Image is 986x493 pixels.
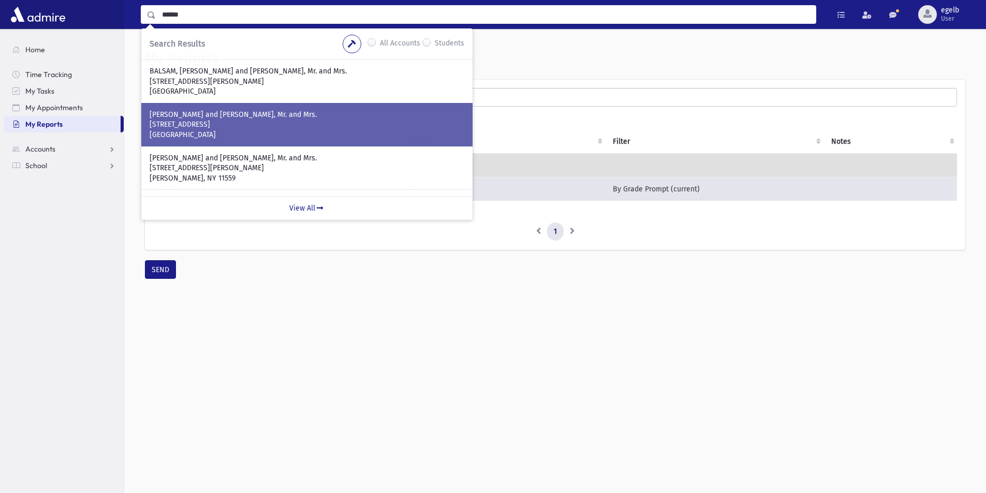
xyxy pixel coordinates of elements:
p: [STREET_ADDRESS] [150,119,464,130]
a: View All [141,196,473,220]
a: Accounts [4,141,124,157]
td: By Grade Prompt (current) [607,177,826,201]
th: Report: activate to sort column ascending [406,130,607,154]
a: Home [4,41,124,58]
span: Time Tracking [25,70,72,79]
td: _Admin Report Group [153,153,959,177]
a: My Reports [4,116,121,132]
span: Home [25,45,45,54]
span: My Reports [25,119,63,129]
div: Showing 1 to 1 of 1 entries (filtered from 40 total entries) [153,119,957,130]
button: SEND [145,260,176,279]
a: Time Tracking [4,66,124,83]
span: Search Results [150,39,205,49]
td: Student Notes [406,177,607,201]
label: All Accounts [380,38,420,50]
p: [PERSON_NAME], NY 11559 [150,173,464,184]
a: 1 [547,222,564,241]
span: Accounts [25,144,55,154]
p: [STREET_ADDRESS][PERSON_NAME] [150,77,464,87]
p: [STREET_ADDRESS][PERSON_NAME] [150,163,464,173]
input: Search [156,5,816,24]
th: Notes : activate to sort column ascending [825,130,959,154]
p: [GEOGRAPHIC_DATA] [150,130,464,140]
p: [GEOGRAPHIC_DATA] [150,86,464,97]
a: School [4,157,124,174]
span: egelb [941,6,959,14]
p: [PERSON_NAME] and [PERSON_NAME], Mr. and Mrs. [150,110,464,120]
span: My Tasks [25,86,54,96]
p: BALSAM, [PERSON_NAME] and [PERSON_NAME], Mr. and Mrs. [150,66,464,77]
span: School [25,161,47,170]
label: Students [435,38,464,50]
span: User [941,14,959,23]
a: My Appointments [4,99,124,116]
span: My Appointments [25,103,83,112]
a: My Tasks [4,83,124,99]
img: AdmirePro [8,4,68,25]
p: [PERSON_NAME] and [PERSON_NAME], Mr. and Mrs. [150,153,464,163]
th: Filter : activate to sort column ascending [607,130,826,154]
